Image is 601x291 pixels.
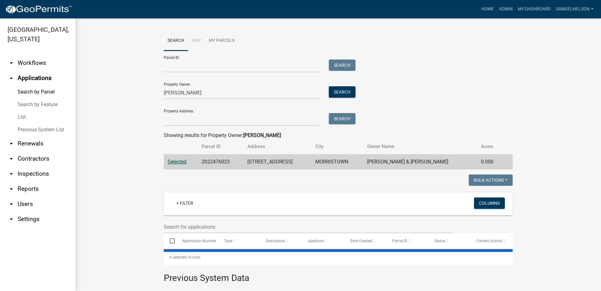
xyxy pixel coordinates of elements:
button: Columns [474,197,505,209]
button: Search [329,86,356,98]
i: arrow_drop_down [8,200,15,208]
div: Showing results for Property Owner: [164,132,513,139]
td: 2022476023 [198,154,244,170]
span: Applicant [308,239,324,243]
span: 0 selected / [170,255,189,260]
div: 0 total [164,249,513,265]
datatable-header-cell: Applicant [302,233,344,248]
datatable-header-cell: Date Created [344,233,386,248]
span: Date Created [350,239,372,243]
th: City [312,139,364,154]
td: MORRISTOWN [312,154,364,170]
input: Search for applications [164,220,453,233]
i: arrow_drop_down [8,170,15,178]
i: arrow_drop_down [8,59,15,67]
datatable-header-cell: Type [218,233,260,248]
td: 0.000 [477,154,503,170]
td: [STREET_ADDRESS] [244,154,312,170]
button: Search [329,60,356,71]
th: Address [244,139,312,154]
th: Acres [477,139,503,154]
button: Bulk Actions [469,174,513,186]
th: Parcel ID [198,139,244,154]
h3: Previous System Data [164,265,513,285]
th: Owner Name [363,139,477,154]
span: Current Activity [477,239,503,243]
a: Home [479,3,496,15]
a: Admin [496,3,515,15]
a: My Parcels [205,31,238,51]
a: samuelnelson [553,3,596,15]
span: Type [224,239,232,243]
a: + Filter [171,197,198,209]
i: arrow_drop_down [8,185,15,193]
i: arrow_drop_down [8,155,15,163]
i: arrow_drop_down [8,140,15,147]
i: arrow_drop_up [8,74,15,82]
strong: [PERSON_NAME] [243,132,281,138]
span: Status [434,239,445,243]
datatable-header-cell: Parcel ID [386,233,428,248]
span: Application Number [182,239,216,243]
button: Search [329,113,356,124]
datatable-header-cell: Application Number [176,233,218,248]
a: My Dashboard [515,3,553,15]
datatable-header-cell: Select [164,233,176,248]
span: Description [266,239,285,243]
datatable-header-cell: Status [428,233,471,248]
i: arrow_drop_down [8,215,15,223]
td: [PERSON_NAME] & [PERSON_NAME] [363,154,477,170]
a: Search [164,31,188,51]
datatable-header-cell: Description [260,233,302,248]
span: Parcel ID [392,239,407,243]
datatable-header-cell: Current Activity [471,233,513,248]
a: Selected [168,159,186,165]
